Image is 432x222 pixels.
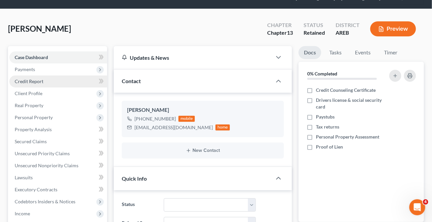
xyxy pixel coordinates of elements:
[134,116,176,122] div: [PHONE_NUMBER]
[304,21,325,29] div: Status
[122,54,264,61] div: Updates & News
[15,90,42,96] span: Client Profile
[379,46,403,59] a: Timer
[215,125,230,131] div: home
[316,134,379,140] span: Personal Property Assessment
[15,66,35,72] span: Payments
[15,54,48,60] span: Case Dashboard
[122,175,147,182] span: Quick Info
[336,29,360,37] div: AREB
[316,124,339,130] span: Tax returns
[267,21,293,29] div: Chapter
[299,46,321,59] a: Docs
[267,29,293,37] div: Chapter
[15,175,33,180] span: Lawsuits
[304,29,325,37] div: Retained
[9,51,107,63] a: Case Dashboard
[15,211,30,216] span: Income
[122,78,141,84] span: Contact
[15,102,43,108] span: Real Property
[350,46,376,59] a: Events
[15,199,75,204] span: Codebtors Insiders & Notices
[15,127,52,132] span: Property Analysis
[316,144,343,150] span: Proof of Lien
[9,160,107,172] a: Unsecured Nonpriority Claims
[9,136,107,148] a: Secured Claims
[15,163,78,168] span: Unsecured Nonpriority Claims
[336,21,360,29] div: District
[324,46,347,59] a: Tasks
[134,124,213,131] div: [EMAIL_ADDRESS][DOMAIN_NAME]
[287,29,293,36] span: 13
[9,148,107,160] a: Unsecured Priority Claims
[118,198,161,212] label: Status
[127,106,279,114] div: [PERSON_NAME]
[15,187,57,192] span: Executory Contracts
[316,97,387,110] span: Drivers license & social security card
[423,199,428,205] span: 4
[370,21,416,36] button: Preview
[307,71,337,76] strong: 0% Completed
[9,124,107,136] a: Property Analysis
[316,87,376,93] span: Credit Counseling Certificate
[9,75,107,87] a: Credit Report
[409,199,425,215] iframe: Intercom live chat
[178,116,195,122] div: mobile
[15,115,53,120] span: Personal Property
[15,151,70,156] span: Unsecured Priority Claims
[9,184,107,196] a: Executory Contracts
[9,172,107,184] a: Lawsuits
[15,78,43,84] span: Credit Report
[127,148,279,153] button: New Contact
[8,24,71,33] span: [PERSON_NAME]
[15,139,47,144] span: Secured Claims
[316,114,335,120] span: Paystubs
